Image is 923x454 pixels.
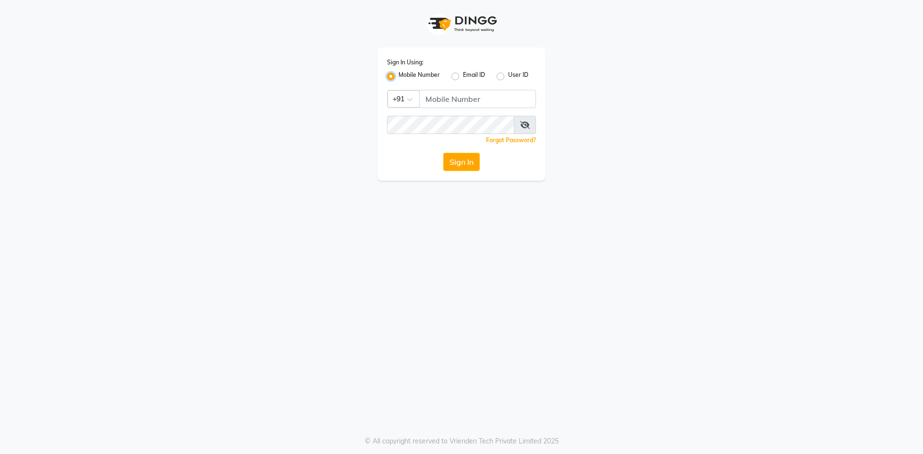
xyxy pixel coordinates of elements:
input: Username [419,90,536,108]
a: Forgot Password? [486,136,536,144]
label: Sign In Using: [387,58,424,67]
label: User ID [508,71,528,82]
label: Email ID [463,71,485,82]
button: Sign In [443,153,480,171]
img: logo1.svg [423,10,500,38]
input: Username [387,116,514,134]
label: Mobile Number [399,71,440,82]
